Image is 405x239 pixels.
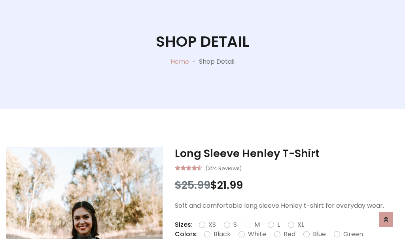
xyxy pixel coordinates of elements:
label: Blue [313,230,326,239]
a: Home [170,57,189,66]
label: Black [214,230,231,239]
h3: Long Sleeve Henley T-Shirt [175,147,399,160]
h1: Shop Detail [156,33,249,51]
small: (324 Reviews) [205,163,242,173]
label: S [233,220,237,230]
p: Colors: [175,230,198,239]
label: Green [343,230,363,239]
label: L [277,220,280,230]
p: - [189,57,199,66]
p: Soft and comfortable long sleeve Henley t-shirt for everyday wear. [175,201,399,211]
span: 21.99 [217,178,243,192]
label: M [254,220,260,230]
label: XS [208,220,216,230]
h3: $ [175,179,399,192]
p: Shop Detail [199,57,235,66]
label: Red [284,230,295,239]
span: $25.99 [175,178,210,192]
label: XL [297,220,304,230]
p: Sizes: [175,220,193,230]
label: White [248,230,266,239]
